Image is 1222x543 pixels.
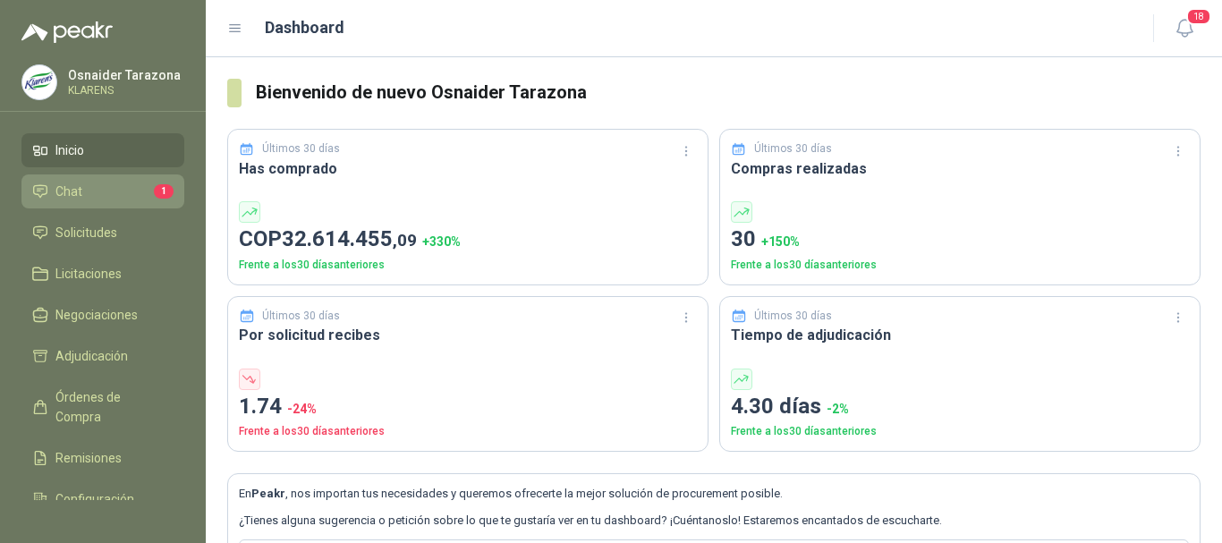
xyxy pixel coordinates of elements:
p: COP [239,223,697,257]
a: Inicio [21,133,184,167]
b: Peakr [251,487,285,500]
p: ¿Tienes alguna sugerencia o petición sobre lo que te gustaría ver en tu dashboard? ¡Cuéntanoslo! ... [239,512,1189,530]
span: -24 % [287,402,317,416]
h3: Has comprado [239,157,697,180]
a: Solicitudes [21,216,184,250]
button: 18 [1168,13,1201,45]
span: Adjudicación [55,346,128,366]
span: + 330 % [422,234,461,249]
span: ,09 [393,230,417,250]
img: Company Logo [22,65,56,99]
a: Configuración [21,482,184,516]
h1: Dashboard [265,15,344,40]
h3: Por solicitud recibes [239,324,697,346]
p: Últimos 30 días [262,140,340,157]
span: Chat [55,182,82,201]
p: Osnaider Tarazona [68,69,181,81]
span: Remisiones [55,448,122,468]
a: Órdenes de Compra [21,380,184,434]
p: 1.74 [239,390,697,424]
a: Adjudicación [21,339,184,373]
p: En , nos importan tus necesidades y queremos ofrecerte la mejor solución de procurement posible. [239,485,1189,503]
p: 4.30 días [731,390,1189,424]
a: Remisiones [21,441,184,475]
img: Logo peakr [21,21,113,43]
span: -2 % [827,402,849,416]
h3: Bienvenido de nuevo Osnaider Tarazona [256,79,1201,106]
span: Inicio [55,140,84,160]
span: 32.614.455 [282,226,417,251]
p: Últimos 30 días [754,140,832,157]
a: Negociaciones [21,298,184,332]
p: Frente a los 30 días anteriores [239,423,697,440]
a: Licitaciones [21,257,184,291]
p: Frente a los 30 días anteriores [731,423,1189,440]
span: Solicitudes [55,223,117,242]
p: 30 [731,223,1189,257]
p: Últimos 30 días [754,308,832,325]
h3: Compras realizadas [731,157,1189,180]
span: Licitaciones [55,264,122,284]
span: 18 [1186,8,1211,25]
span: + 150 % [761,234,800,249]
span: Órdenes de Compra [55,387,167,427]
span: Configuración [55,489,134,509]
span: 1 [154,184,174,199]
p: KLARENS [68,85,181,96]
p: Últimos 30 días [262,308,340,325]
p: Frente a los 30 días anteriores [239,257,697,274]
span: Negociaciones [55,305,138,325]
h3: Tiempo de adjudicación [731,324,1189,346]
a: Chat1 [21,174,184,208]
p: Frente a los 30 días anteriores [731,257,1189,274]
